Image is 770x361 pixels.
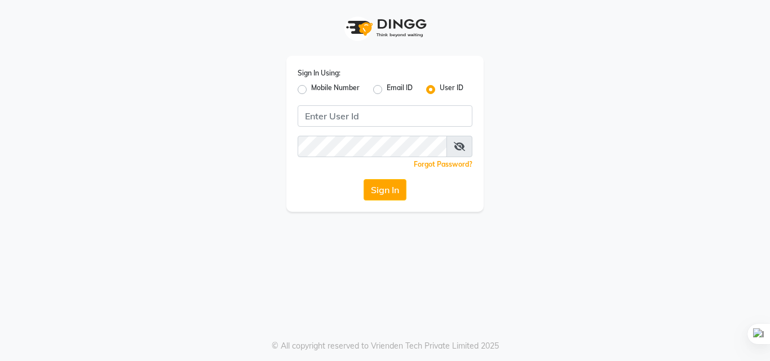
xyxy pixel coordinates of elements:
input: Username [298,136,447,157]
label: User ID [440,83,463,96]
input: Username [298,105,472,127]
button: Sign In [364,179,406,200]
label: Email ID [387,83,413,96]
label: Sign In Using: [298,68,340,78]
a: Forgot Password? [414,160,472,168]
label: Mobile Number [311,83,360,96]
img: logo1.svg [340,11,430,44]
